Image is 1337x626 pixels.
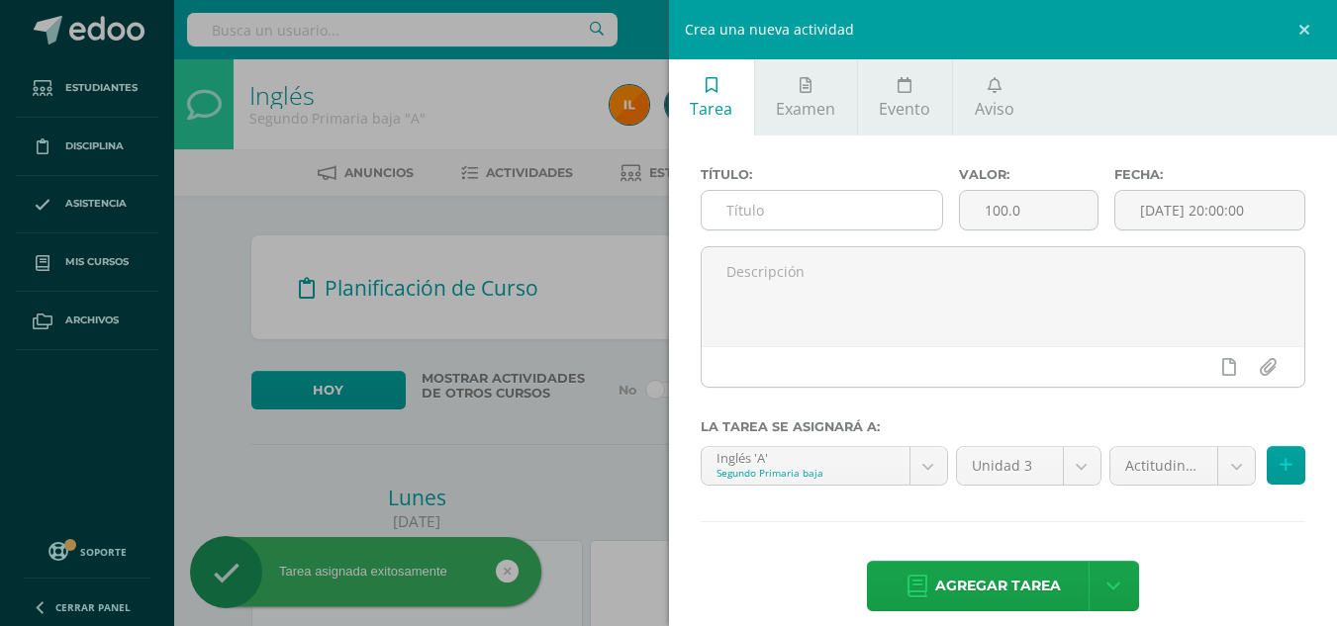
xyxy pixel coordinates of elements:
a: Evento [858,59,952,135]
a: Actitudinal (10.0pts) [1110,447,1256,485]
a: Tarea [669,59,754,135]
span: Tarea [690,98,732,120]
span: Aviso [975,98,1014,120]
a: Unidad 3 [957,447,1100,485]
span: Examen [776,98,835,120]
a: Inglés 'A'Segundo Primaria baja [702,447,947,485]
label: Valor: [959,167,1098,182]
div: Segundo Primaria baja [716,466,895,480]
input: Título [702,191,942,229]
span: Agregar tarea [935,562,1061,610]
a: Examen [755,59,857,135]
label: Fecha: [1114,167,1305,182]
input: Fecha de entrega [1115,191,1304,229]
div: Inglés 'A' [716,447,895,466]
label: La tarea se asignará a: [701,419,1306,434]
label: Título: [701,167,943,182]
span: Actitudinal (10.0pts) [1125,447,1203,485]
a: Aviso [953,59,1035,135]
input: Puntos máximos [960,191,1098,229]
span: Unidad 3 [972,447,1048,485]
span: Evento [879,98,930,120]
